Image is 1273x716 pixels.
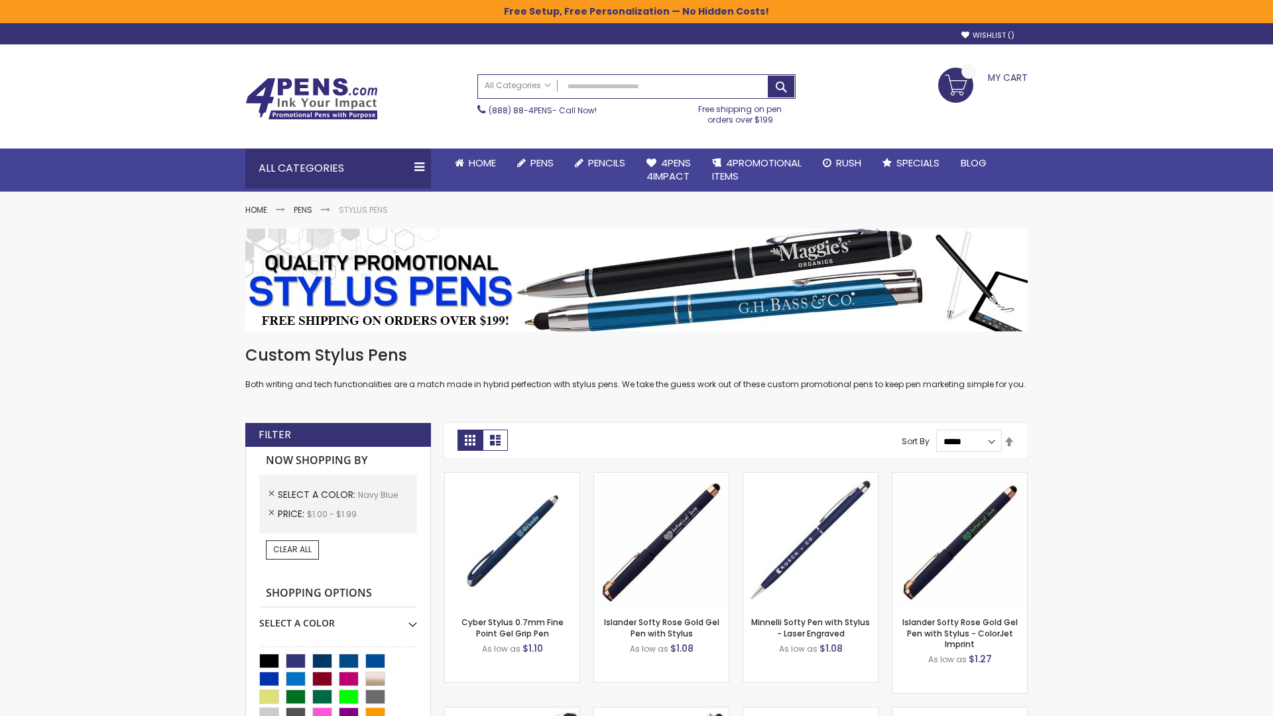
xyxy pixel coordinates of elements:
a: Pencils [564,149,636,178]
span: Clear All [273,544,312,555]
span: Price [278,507,307,520]
span: Rush [836,156,861,170]
strong: Stylus Pens [339,204,388,215]
div: All Categories [245,149,431,188]
span: As low as [928,654,967,665]
div: Free shipping on pen orders over $199 [685,99,796,125]
a: Clear All [266,540,319,559]
span: $1.00 - $1.99 [307,508,357,520]
a: Islander Softy Rose Gold Gel Pen with Stylus [604,617,719,638]
label: Sort By [902,436,930,447]
a: Home [245,204,267,215]
a: Minnelli Softy Pen with Stylus - Laser Engraved [751,617,870,638]
h1: Custom Stylus Pens [245,345,1028,366]
a: Home [444,149,507,178]
img: 4Pens Custom Pens and Promotional Products [245,78,378,120]
span: Select A Color [278,488,358,501]
a: Cyber Stylus 0.7mm Fine Point Gel Grip Pen [461,617,564,638]
a: Islander Softy Rose Gold Gel Pen with Stylus - ColorJet Imprint [902,617,1018,649]
span: - Call Now! [489,105,597,116]
div: Select A Color [259,607,417,630]
span: 4Pens 4impact [646,156,691,183]
span: Pencils [588,156,625,170]
a: All Categories [478,75,558,97]
img: Islander Softy Rose Gold Gel Pen with Stylus - ColorJet Imprint-Navy Blue [892,473,1027,607]
span: $1.27 [969,652,992,666]
div: Both writing and tech functionalities are a match made in hybrid perfection with stylus pens. We ... [245,345,1028,390]
span: Pens [530,156,554,170]
span: As low as [779,643,818,654]
img: Islander Softy Rose Gold Gel Pen with Stylus-Navy Blue [594,473,729,607]
span: As low as [482,643,520,654]
span: Navy Blue [358,489,398,501]
a: Wishlist [961,30,1014,40]
span: Home [469,156,496,170]
a: Minnelli Softy Pen with Stylus - Laser Engraved-Navy Blue [743,472,878,483]
span: All Categories [485,80,551,91]
a: Specials [872,149,950,178]
strong: Now Shopping by [259,447,417,475]
strong: Filter [259,428,291,442]
a: 4PROMOTIONALITEMS [701,149,812,192]
a: Pens [507,149,564,178]
span: Specials [896,156,940,170]
a: Pens [294,204,312,215]
a: Rush [812,149,872,178]
span: $1.08 [819,642,843,655]
span: As low as [630,643,668,654]
span: 4PROMOTIONAL ITEMS [712,156,802,183]
strong: Grid [457,430,483,451]
span: $1.10 [522,642,543,655]
a: 4Pens4impact [636,149,701,192]
a: (888) 88-4PENS [489,105,552,116]
a: Islander Softy Rose Gold Gel Pen with Stylus - ColorJet Imprint-Navy Blue [892,472,1027,483]
a: Islander Softy Rose Gold Gel Pen with Stylus-Navy Blue [594,472,729,483]
a: Blog [950,149,997,178]
a: Cyber Stylus 0.7mm Fine Point Gel Grip Pen-Navy Blue [445,472,579,483]
strong: Shopping Options [259,579,417,608]
span: Blog [961,156,987,170]
img: Stylus Pens [245,229,1028,331]
img: Minnelli Softy Pen with Stylus - Laser Engraved-Navy Blue [743,473,878,607]
span: $1.08 [670,642,694,655]
img: Cyber Stylus 0.7mm Fine Point Gel Grip Pen-Navy Blue [445,473,579,607]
